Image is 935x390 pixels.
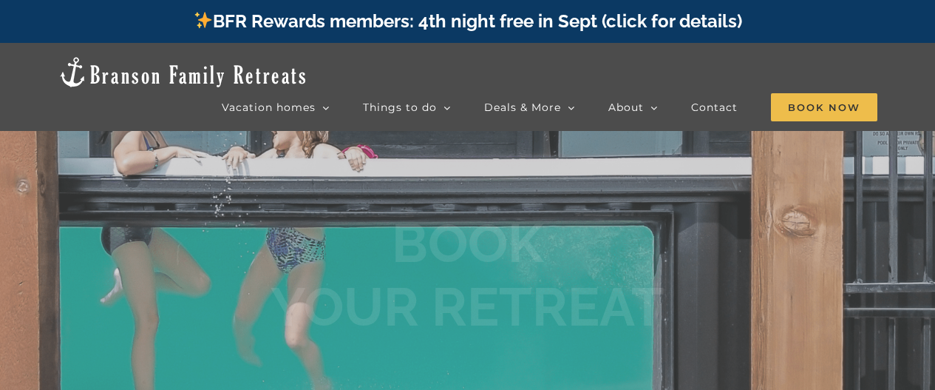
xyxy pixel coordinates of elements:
span: Deals & More [484,102,561,112]
span: Things to do [363,102,437,112]
a: BFR Rewards members: 4th night free in Sept (click for details) [193,10,742,32]
a: Book Now [771,93,877,122]
b: BOOK YOUR RETREAT [271,212,664,338]
span: Contact [691,102,738,112]
span: About [608,102,644,112]
span: Vacation homes [222,102,316,112]
a: About [608,93,658,122]
a: Vacation homes [222,93,330,122]
a: Deals & More [484,93,575,122]
nav: Main Menu [222,93,877,122]
span: Book Now [771,93,877,121]
img: ✨ [194,11,212,29]
a: Contact [691,93,738,122]
a: Things to do [363,93,451,122]
img: Branson Family Retreats Logo [58,56,308,89]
